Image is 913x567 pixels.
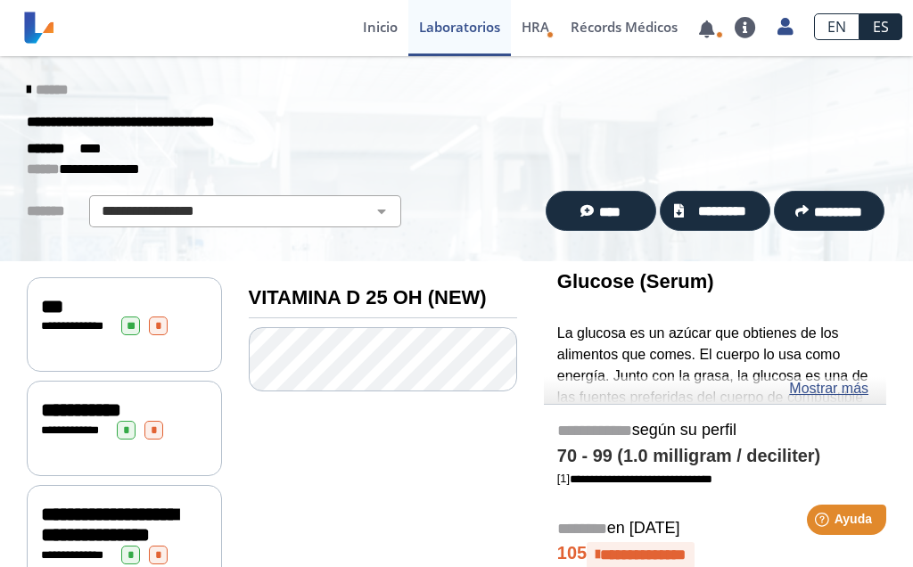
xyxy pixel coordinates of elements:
b: Glucose (Serum) [557,270,714,292]
a: [1] [557,472,712,485]
a: EN [814,13,860,40]
iframe: Help widget launcher [754,497,893,547]
p: La glucosa es un azúcar que obtienes de los alimentos que comes. El cuerpo lo usa como energía. J... [557,323,873,557]
b: VITAMINA D 25 OH (NEW) [249,286,487,308]
span: HRA [522,18,549,36]
a: Mostrar más [789,378,868,399]
h4: 70 - 99 (1.0 milligram / deciliter) [557,446,873,467]
h5: en [DATE] [557,519,873,539]
a: ES [860,13,902,40]
h5: según su perfil [557,421,873,441]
